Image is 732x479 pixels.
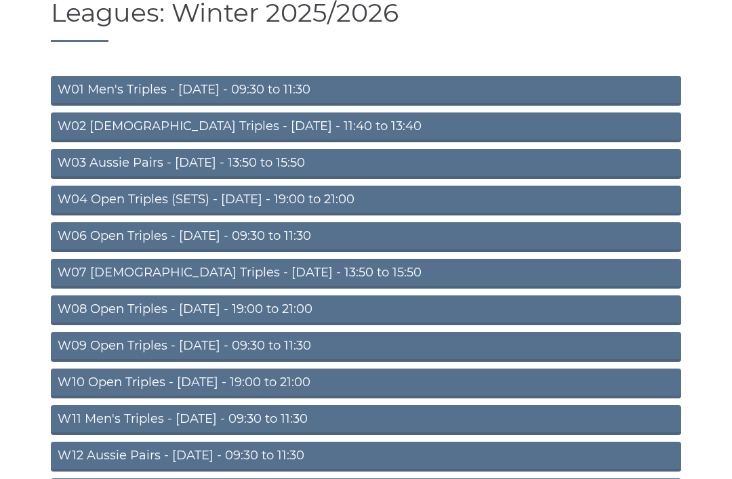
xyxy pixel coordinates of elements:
a: W04 Open Triples (SETS) - [DATE] - 19:00 to 21:00 [51,186,681,215]
a: W08 Open Triples - [DATE] - 19:00 to 21:00 [51,295,681,325]
a: W10 Open Triples - [DATE] - 19:00 to 21:00 [51,369,681,398]
a: W02 [DEMOGRAPHIC_DATA] Triples - [DATE] - 11:40 to 13:40 [51,112,681,142]
a: W01 Men's Triples - [DATE] - 09:30 to 11:30 [51,76,681,106]
a: W09 Open Triples - [DATE] - 09:30 to 11:30 [51,332,681,362]
a: W06 Open Triples - [DATE] - 09:30 to 11:30 [51,222,681,252]
a: W03 Aussie Pairs - [DATE] - 13:50 to 15:50 [51,149,681,179]
a: W12 Aussie Pairs - [DATE] - 09:30 to 11:30 [51,442,681,472]
a: W11 Men's Triples - [DATE] - 09:30 to 11:30 [51,405,681,435]
a: W07 [DEMOGRAPHIC_DATA] Triples - [DATE] - 13:50 to 15:50 [51,259,681,289]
